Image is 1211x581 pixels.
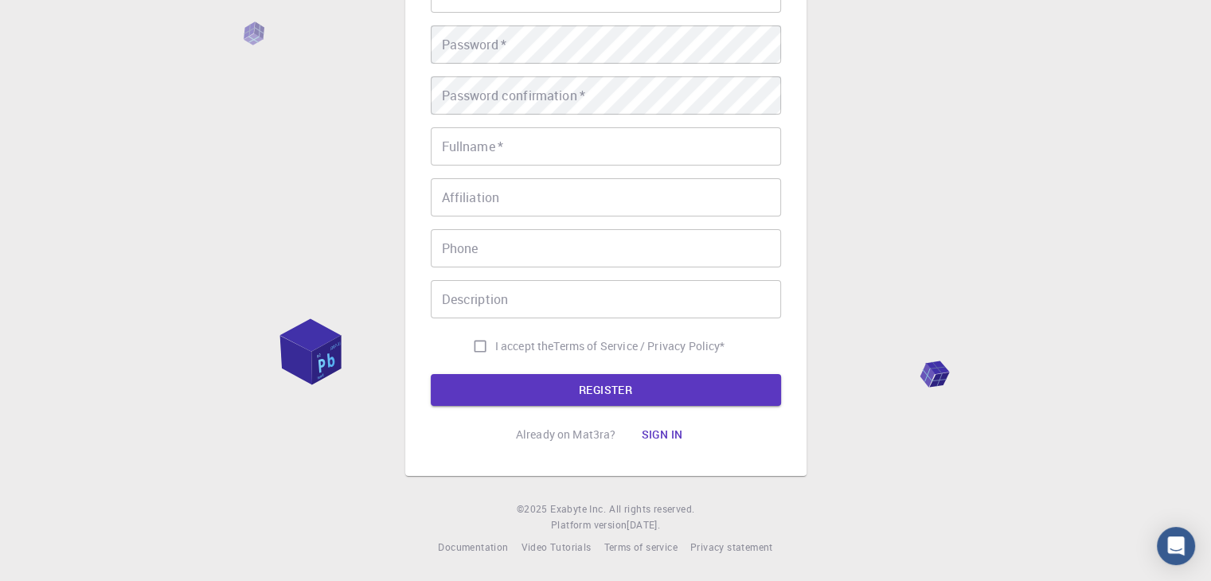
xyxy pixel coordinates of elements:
[604,540,677,556] a: Terms of service
[438,540,508,553] span: Documentation
[628,419,695,450] button: Sign in
[516,427,616,443] p: Already on Mat3ra?
[1157,527,1195,565] div: Open Intercom Messenger
[690,540,773,556] a: Privacy statement
[627,517,660,533] a: [DATE].
[521,540,591,556] a: Video Tutorials
[627,518,660,531] span: [DATE] .
[553,338,725,354] p: Terms of Service / Privacy Policy *
[550,501,606,517] a: Exabyte Inc.
[550,502,606,515] span: Exabyte Inc.
[553,338,725,354] a: Terms of Service / Privacy Policy*
[551,517,627,533] span: Platform version
[521,540,591,553] span: Video Tutorials
[495,338,554,354] span: I accept the
[517,501,550,517] span: © 2025
[690,540,773,553] span: Privacy statement
[609,501,694,517] span: All rights reserved.
[431,374,781,406] button: REGISTER
[438,540,508,556] a: Documentation
[604,540,677,553] span: Terms of service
